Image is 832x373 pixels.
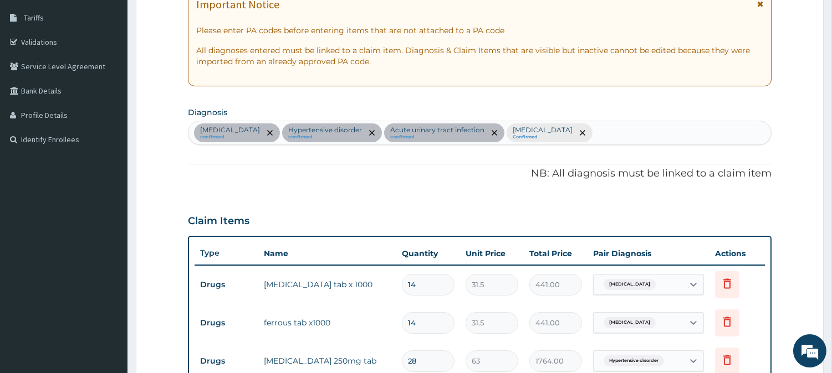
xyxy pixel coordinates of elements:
[188,107,227,118] label: Diagnosis
[195,313,258,333] td: Drugs
[288,126,362,134] p: Hypertensive disorder
[195,274,258,295] td: Drugs
[265,128,275,138] span: remove selection option
[524,242,588,265] th: Total Price
[195,243,258,263] th: Type
[604,279,656,290] span: [MEDICAL_DATA]
[200,126,260,134] p: [MEDICAL_DATA]
[288,134,362,140] small: confirmed
[588,242,710,265] th: Pair Diagnosis
[21,55,45,83] img: d_794563401_company_1708531726252_794563401
[604,317,656,328] span: [MEDICAL_DATA]
[258,312,396,334] td: ferrous tab x1000
[396,242,460,265] th: Quantity
[182,6,208,32] div: Minimize live chat window
[6,252,211,291] textarea: Type your message and hit 'Enter'
[258,350,396,372] td: [MEDICAL_DATA] 250mg tab
[24,13,44,23] span: Tariffs
[578,128,588,138] span: remove selection option
[188,167,772,181] p: NB: All diagnosis must be linked to a claim item
[188,215,249,227] h3: Claim Items
[390,126,484,134] p: Acute urinary tract infection
[200,134,260,140] small: confirmed
[258,273,396,296] td: [MEDICAL_DATA] tab x 1000
[367,128,377,138] span: remove selection option
[195,351,258,371] td: Drugs
[258,242,396,265] th: Name
[58,62,186,76] div: Chat with us now
[390,134,484,140] small: confirmed
[196,45,763,67] p: All diagnoses entered must be linked to a claim item. Diagnosis & Claim Items that are visible bu...
[513,126,573,134] p: [MEDICAL_DATA]
[196,25,763,36] p: Please enter PA codes before entering items that are not attached to a PA code
[513,134,573,140] small: Confirmed
[604,355,664,366] span: Hypertensive disorder
[460,242,524,265] th: Unit Price
[489,128,499,138] span: remove selection option
[710,242,765,265] th: Actions
[64,115,153,226] span: We're online!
